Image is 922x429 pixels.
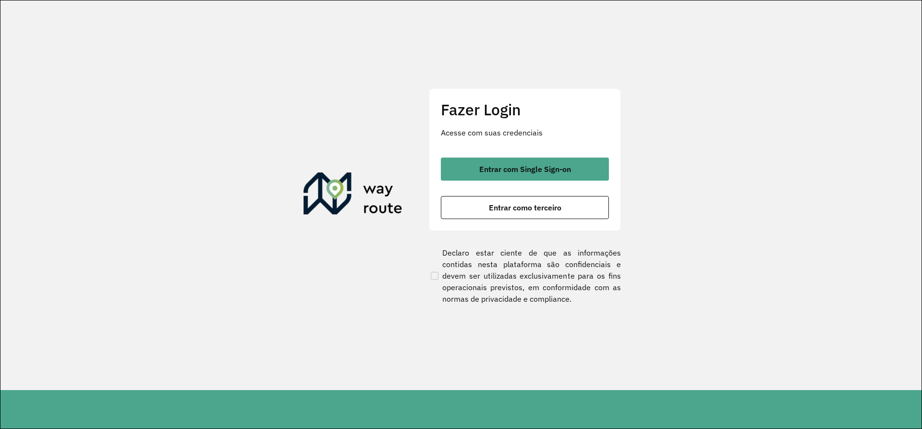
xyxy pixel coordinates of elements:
p: Acesse com suas credenciais [441,127,609,138]
button: button [441,158,609,181]
label: Declaro estar ciente de que as informações contidas nesta plataforma são confidenciais e devem se... [429,247,621,305]
span: Entrar com Single Sign-on [479,165,571,173]
h2: Fazer Login [441,100,609,119]
img: Roteirizador AmbevTech [303,172,402,219]
span: Entrar como terceiro [489,204,561,211]
button: button [441,196,609,219]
